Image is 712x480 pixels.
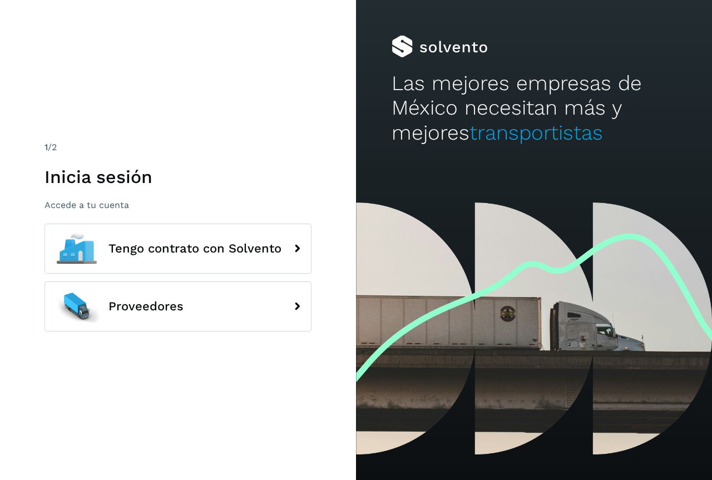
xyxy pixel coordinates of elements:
span: 1 [44,142,48,152]
h1: Inicia sesión [44,166,311,187]
button: Proveedores [44,281,311,331]
p: Accede a tu cuenta [44,200,311,210]
h2: Las mejores empresas de México necesitan más y mejores [392,71,676,145]
span: Proveedores [108,300,184,313]
span: transportistas [469,121,603,145]
button: Tengo contrato con Solvento [44,224,311,274]
span: Tengo contrato con Solvento [108,242,281,255]
div: /2 [44,141,311,154]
